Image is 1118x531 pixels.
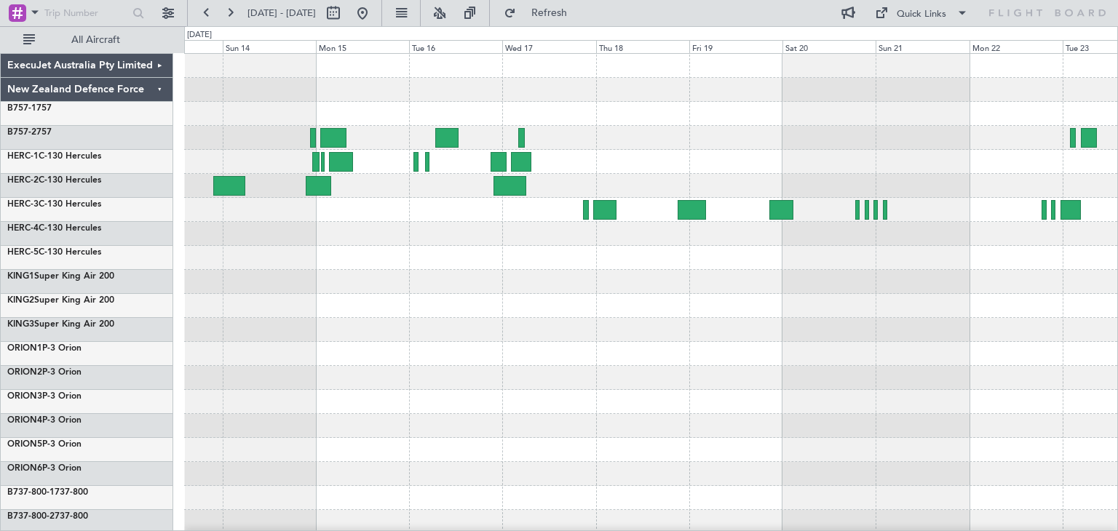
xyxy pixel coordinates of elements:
[596,40,689,53] div: Thu 18
[7,392,82,401] a: ORION3P-3 Orion
[7,296,34,305] span: KING2
[7,368,82,377] a: ORION2P-3 Orion
[876,40,969,53] div: Sun 21
[7,464,42,473] span: ORION6
[38,35,154,45] span: All Aircraft
[7,176,101,185] a: HERC-2C-130 Hercules
[7,488,88,497] a: B737-800-1737-800
[7,176,39,185] span: HERC-2
[7,200,39,209] span: HERC-3
[316,40,409,53] div: Mon 15
[7,464,82,473] a: ORION6P-3 Orion
[970,40,1063,53] div: Mon 22
[7,512,88,521] a: B737-800-2737-800
[7,440,82,449] a: ORION5P-3 Orion
[502,40,595,53] div: Wed 17
[7,128,36,137] span: B757-2
[44,2,128,24] input: Trip Number
[7,224,101,233] a: HERC-4C-130 Hercules
[7,128,52,137] a: B757-2757
[7,320,114,329] a: KING3Super King Air 200
[7,416,42,425] span: ORION4
[7,104,52,113] a: B757-1757
[868,1,975,25] button: Quick Links
[16,28,158,52] button: All Aircraft
[7,104,36,113] span: B757-1
[7,248,101,257] a: HERC-5C-130 Hercules
[7,368,42,377] span: ORION2
[782,40,876,53] div: Sat 20
[497,1,584,25] button: Refresh
[7,344,42,353] span: ORION1
[247,7,316,20] span: [DATE] - [DATE]
[7,296,114,305] a: KING2Super King Air 200
[689,40,782,53] div: Fri 19
[7,248,39,257] span: HERC-5
[7,416,82,425] a: ORION4P-3 Orion
[7,272,34,281] span: KING1
[519,8,580,18] span: Refresh
[7,512,55,521] span: B737-800-2
[7,488,55,497] span: B737-800-1
[7,344,82,353] a: ORION1P-3 Orion
[7,272,114,281] a: KING1Super King Air 200
[7,224,39,233] span: HERC-4
[7,440,42,449] span: ORION5
[897,7,946,22] div: Quick Links
[7,152,101,161] a: HERC-1C-130 Hercules
[7,320,34,329] span: KING3
[7,152,39,161] span: HERC-1
[7,392,42,401] span: ORION3
[409,40,502,53] div: Tue 16
[7,200,101,209] a: HERC-3C-130 Hercules
[187,29,212,41] div: [DATE]
[223,40,316,53] div: Sun 14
